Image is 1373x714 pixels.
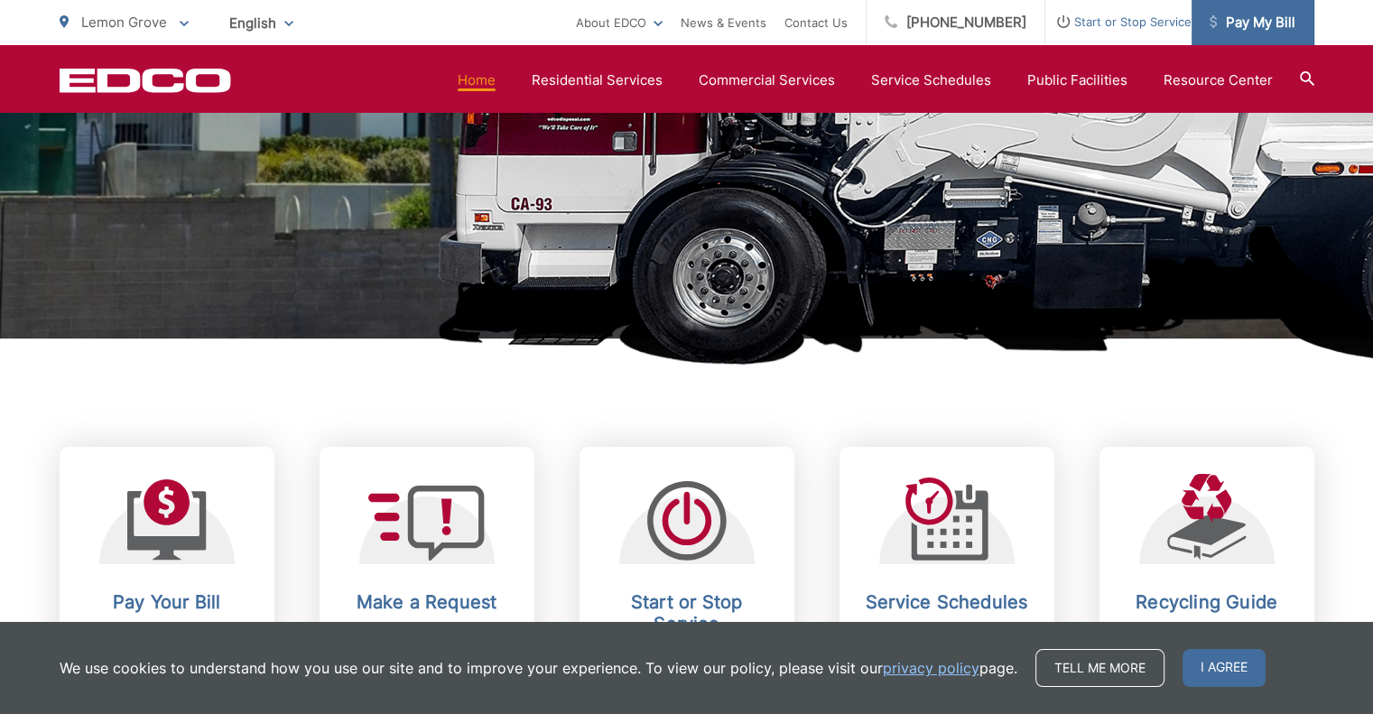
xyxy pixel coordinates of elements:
[1035,649,1164,687] a: Tell me more
[1183,649,1266,687] span: I agree
[458,70,496,91] a: Home
[60,657,1017,679] p: We use cookies to understand how you use our site and to improve your experience. To view our pol...
[576,12,663,33] a: About EDCO
[78,591,256,613] h2: Pay Your Bill
[1164,70,1273,91] a: Resource Center
[681,12,766,33] a: News & Events
[338,591,516,613] h2: Make a Request
[216,7,307,39] span: English
[858,591,1036,613] h2: Service Schedules
[532,70,663,91] a: Residential Services
[699,70,835,91] a: Commercial Services
[1118,591,1296,613] h2: Recycling Guide
[883,657,979,679] a: privacy policy
[784,12,848,33] a: Contact Us
[871,70,991,91] a: Service Schedules
[81,14,167,31] span: Lemon Grove
[598,591,776,635] h2: Start or Stop Service
[1210,12,1295,33] span: Pay My Bill
[1027,70,1127,91] a: Public Facilities
[60,68,231,93] a: EDCD logo. Return to the homepage.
